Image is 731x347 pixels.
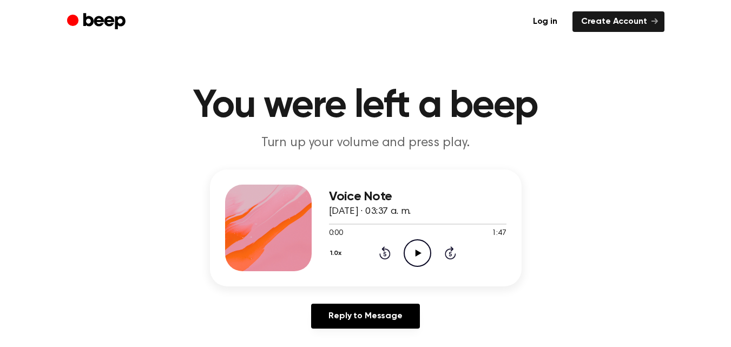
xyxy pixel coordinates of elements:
a: Create Account [572,11,664,32]
a: Log in [524,11,566,32]
span: 0:00 [329,228,343,239]
h1: You were left a beep [89,87,643,126]
button: 1.0x [329,244,346,263]
a: Beep [67,11,128,32]
p: Turn up your volume and press play. [158,134,574,152]
h3: Voice Note [329,189,506,204]
span: 1:47 [492,228,506,239]
a: Reply to Message [311,304,419,329]
span: [DATE] · 03:37 a. m. [329,207,411,217]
